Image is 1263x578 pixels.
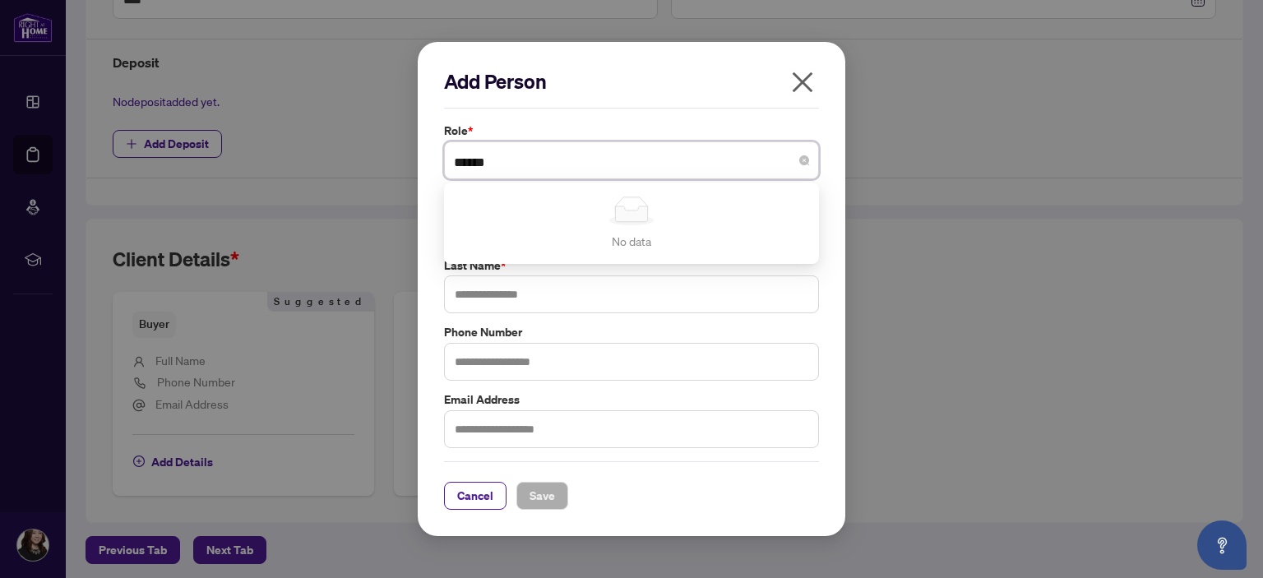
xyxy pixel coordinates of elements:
[789,69,816,95] span: close
[444,122,819,140] label: Role
[444,323,819,341] label: Phone Number
[799,155,809,165] span: close-circle
[457,483,493,509] span: Cancel
[444,68,819,95] h2: Add Person
[444,482,507,510] button: Cancel
[1197,520,1247,570] button: Open asap
[464,232,799,250] div: No data
[444,391,819,409] label: Email Address
[516,482,568,510] button: Save
[444,257,819,275] label: Last Name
